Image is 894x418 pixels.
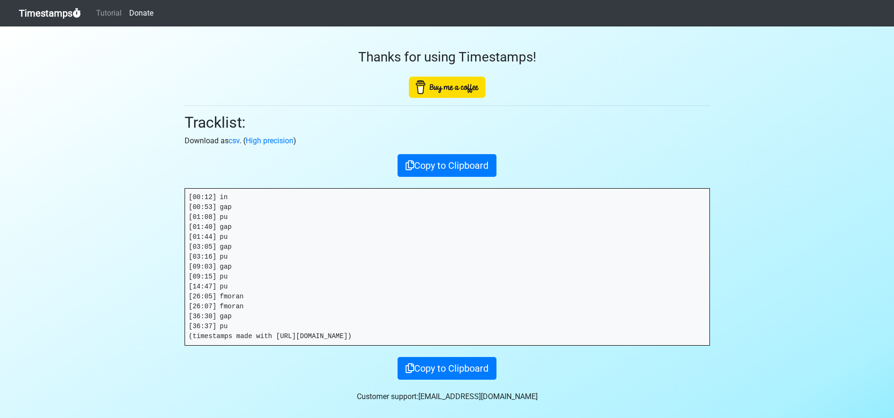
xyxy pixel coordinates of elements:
[409,77,486,98] img: Buy Me A Coffee
[398,154,496,177] button: Copy to Clipboard
[185,189,709,345] pre: [00:12] in [00:53] gap [01:08] pu [01:40] gap [01:44] pu [03:05] gap [03:16] pu [09:03] gap [09:1...
[229,136,239,145] a: csv
[246,136,293,145] a: High precision
[92,4,125,23] a: Tutorial
[185,135,710,147] p: Download as . ( )
[125,4,157,23] a: Donate
[185,113,710,131] h2: Tracklist:
[398,357,496,380] button: Copy to Clipboard
[185,49,710,65] h3: Thanks for using Timestamps!
[19,4,81,23] a: Timestamps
